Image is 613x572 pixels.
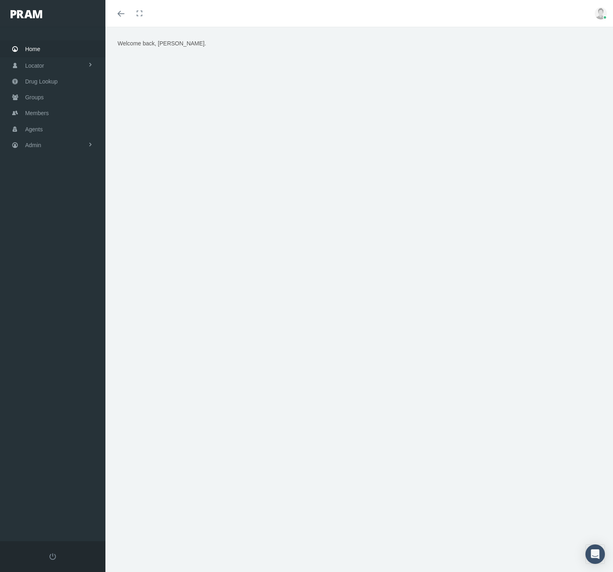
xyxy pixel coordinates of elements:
span: Locator [25,58,44,73]
span: Groups [25,90,44,105]
div: Open Intercom Messenger [585,544,605,564]
span: Members [25,105,49,121]
span: Welcome back, [PERSON_NAME]. [118,40,206,47]
span: Admin [25,137,41,153]
img: user-placeholder.jpg [595,7,607,19]
img: PRAM_20_x_78.png [11,10,42,18]
span: Home [25,41,40,57]
span: Drug Lookup [25,74,58,89]
span: Agents [25,122,43,137]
